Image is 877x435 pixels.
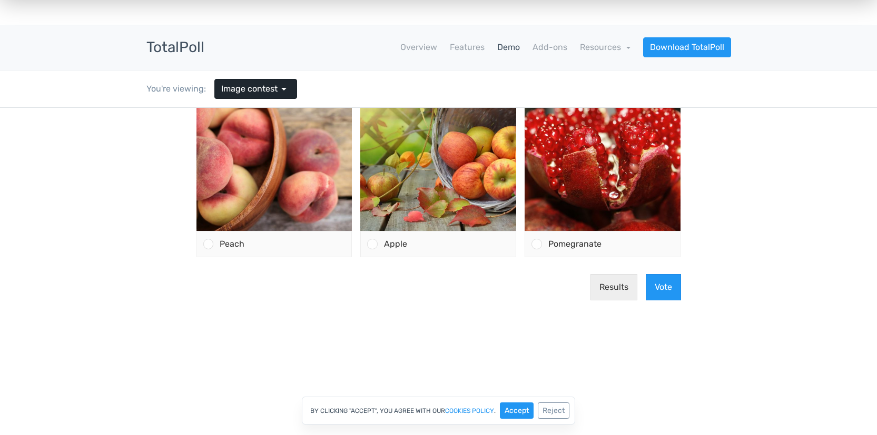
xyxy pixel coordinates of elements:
[384,131,407,141] span: Apple
[302,397,575,424] div: By clicking "Accept", you agree with our .
[500,402,534,419] button: Accept
[580,42,630,52] a: Resources
[533,41,567,54] a: Add-ons
[548,131,602,141] span: Pomegranate
[590,166,637,193] button: Results
[278,83,290,95] span: arrow_drop_down
[146,83,214,95] div: You're viewing:
[220,131,244,141] span: Peach
[400,41,437,54] a: Overview
[497,41,520,54] a: Demo
[445,408,494,414] a: cookies policy
[646,166,681,193] button: Vote
[214,79,297,99] a: Image contest arrow_drop_down
[450,41,485,54] a: Features
[643,37,731,57] a: Download TotalPoll
[146,39,204,56] h3: TotalPoll
[538,402,569,419] button: Reject
[221,83,278,95] span: Image contest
